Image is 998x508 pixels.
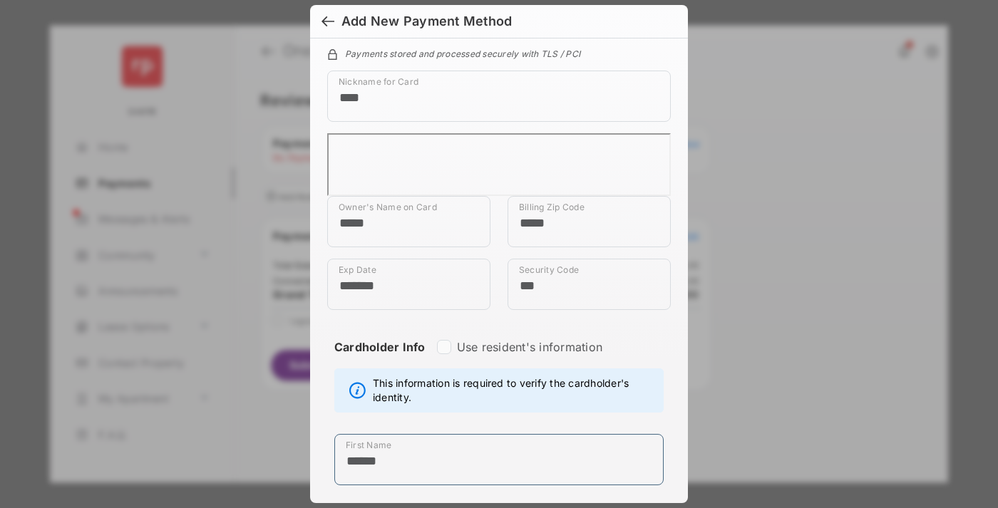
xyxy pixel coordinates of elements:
strong: Cardholder Info [334,340,426,380]
span: This information is required to verify the cardholder's identity. [373,376,656,405]
iframe: Credit card field [327,133,671,196]
label: Use resident's information [457,340,602,354]
div: Payments stored and processed securely with TLS / PCI [327,46,671,59]
div: Add New Payment Method [341,14,512,29]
